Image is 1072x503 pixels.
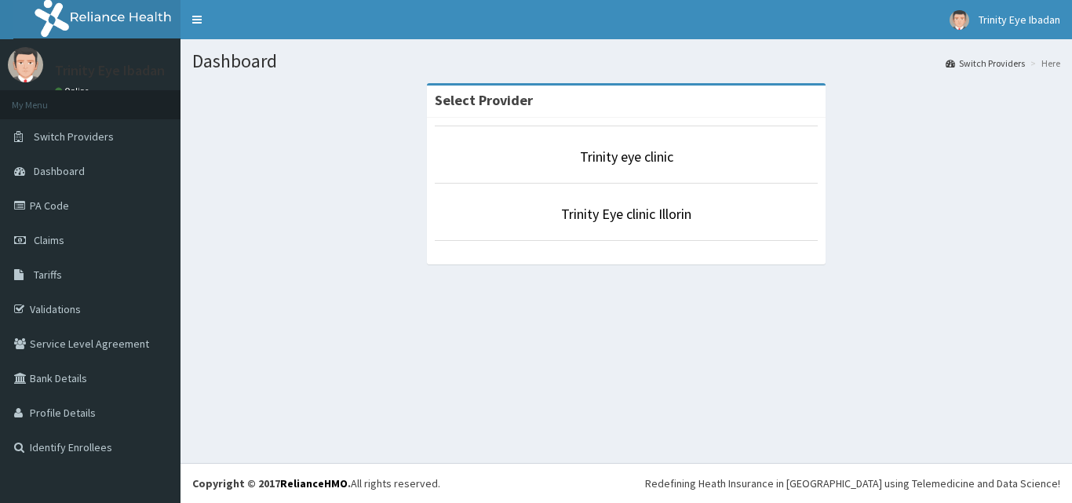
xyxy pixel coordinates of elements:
[435,91,533,109] strong: Select Provider
[55,64,165,78] p: Trinity Eye Ibadan
[34,268,62,282] span: Tariffs
[192,51,1060,71] h1: Dashboard
[580,148,673,166] a: Trinity eye clinic
[34,129,114,144] span: Switch Providers
[280,476,348,490] a: RelianceHMO
[34,164,85,178] span: Dashboard
[55,86,93,97] a: Online
[180,463,1072,503] footer: All rights reserved.
[979,13,1060,27] span: Trinity Eye Ibadan
[950,10,969,30] img: User Image
[645,476,1060,491] div: Redefining Heath Insurance in [GEOGRAPHIC_DATA] using Telemedicine and Data Science!
[561,205,691,223] a: Trinity Eye clinic Illorin
[1026,56,1060,70] li: Here
[192,476,351,490] strong: Copyright © 2017 .
[34,233,64,247] span: Claims
[946,56,1025,70] a: Switch Providers
[8,47,43,82] img: User Image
